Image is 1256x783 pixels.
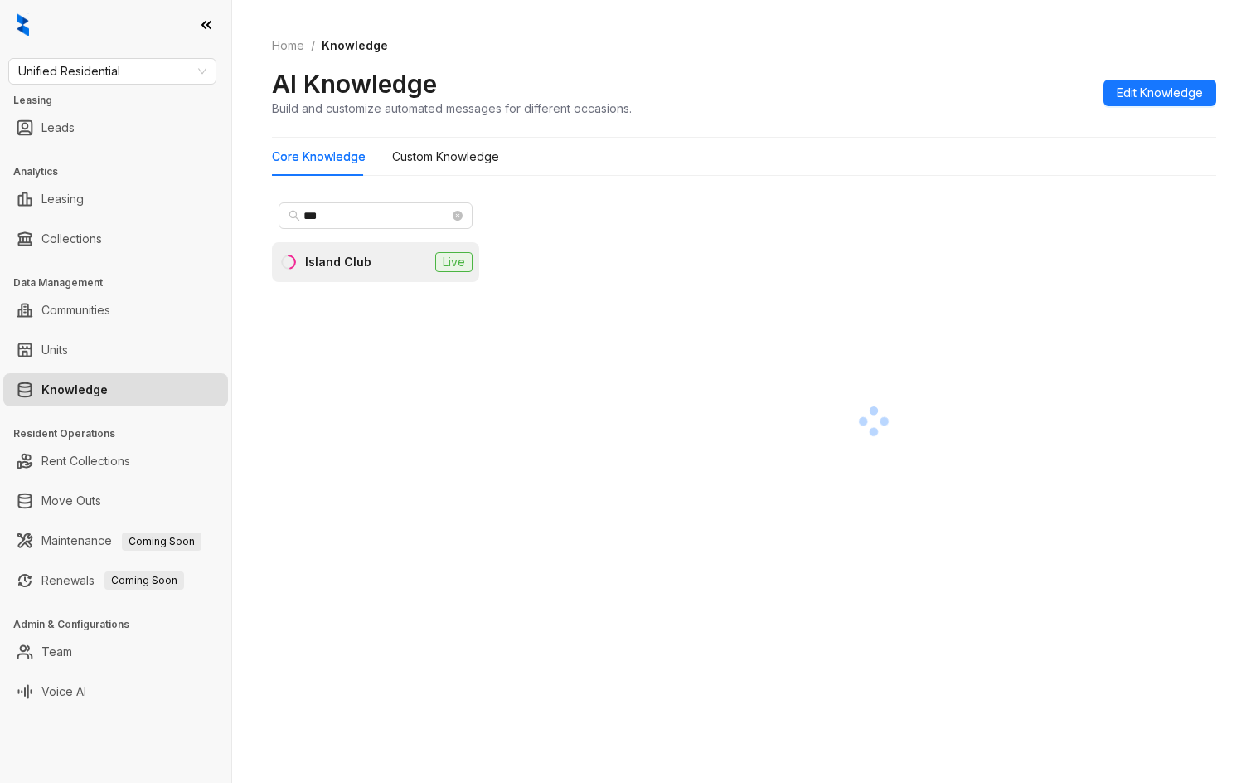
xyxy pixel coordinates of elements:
[122,533,201,551] span: Coming Soon
[272,148,366,166] div: Core Knowledge
[13,617,231,632] h3: Admin & Configurations
[3,635,228,669] li: Team
[41,564,184,597] a: RenewalsComing Soon
[272,68,437,100] h2: AI Knowledge
[3,524,228,557] li: Maintenance
[311,36,315,55] li: /
[13,275,231,290] h3: Data Management
[3,564,228,597] li: Renewals
[17,13,29,36] img: logo
[453,211,463,221] span: close-circle
[3,222,228,255] li: Collections
[41,635,72,669] a: Team
[41,182,84,216] a: Leasing
[41,222,102,255] a: Collections
[272,100,632,117] div: Build and customize automated messages for different occasions.
[41,373,108,406] a: Knowledge
[289,210,300,221] span: search
[3,182,228,216] li: Leasing
[41,294,110,327] a: Communities
[3,111,228,144] li: Leads
[3,294,228,327] li: Communities
[18,59,206,84] span: Unified Residential
[1117,84,1203,102] span: Edit Knowledge
[3,373,228,406] li: Knowledge
[13,426,231,441] h3: Resident Operations
[41,445,130,478] a: Rent Collections
[269,36,308,55] a: Home
[41,675,86,708] a: Voice AI
[41,111,75,144] a: Leads
[3,484,228,518] li: Move Outs
[1103,80,1216,106] button: Edit Knowledge
[41,484,101,518] a: Move Outs
[322,38,388,52] span: Knowledge
[3,445,228,478] li: Rent Collections
[13,93,231,108] h3: Leasing
[41,333,68,367] a: Units
[305,253,371,271] div: Island Club
[3,333,228,367] li: Units
[3,675,228,708] li: Voice AI
[435,252,473,272] span: Live
[104,571,184,590] span: Coming Soon
[392,148,499,166] div: Custom Knowledge
[13,164,231,179] h3: Analytics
